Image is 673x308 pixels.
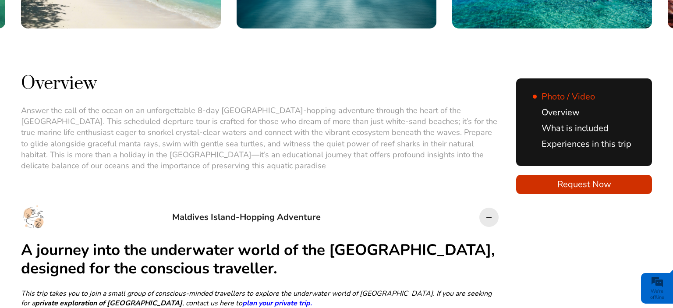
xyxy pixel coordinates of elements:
[242,298,310,308] a: plan your private trip
[533,106,580,118] a: Overview
[35,298,182,308] strong: private exploration of [GEOGRAPHIC_DATA]
[144,4,165,25] div: Minimize live chat window
[172,204,321,230] div: Maldives Island-Hopping Adventure
[11,133,160,234] textarea: Type your message and click 'Submit'
[533,138,631,150] a: Experiences in this trip
[533,91,595,103] a: Photo / Video
[11,81,160,100] input: Enter your last name
[11,107,160,126] input: Enter your email address
[533,122,609,134] a: What is included
[59,46,160,57] div: Leave a message
[516,178,652,191] span: Request Now
[21,105,499,171] p: Answer the call of the ocean on an unforgettable 8-day [GEOGRAPHIC_DATA]-hopping adventure throug...
[10,45,23,58] div: Navigation go back
[21,240,495,279] strong: A journey into the underwater world of the [GEOGRAPHIC_DATA], designed for the conscious traveller.
[643,288,671,301] div: We're offline
[242,298,312,308] span: .
[21,72,499,96] h2: Overview
[128,241,159,253] em: Submit
[21,289,492,308] em: This trip takes you to join a small group of conscious-minded travellers to explore the underwate...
